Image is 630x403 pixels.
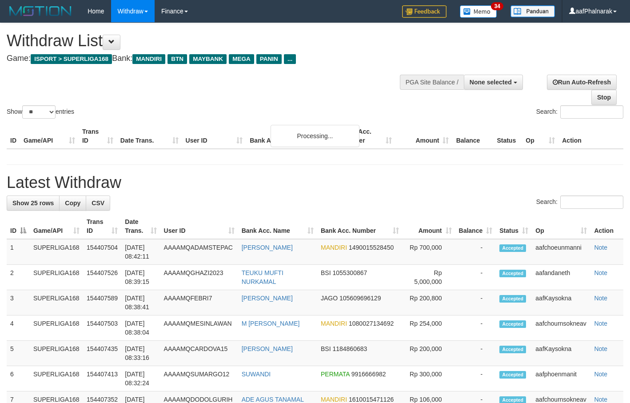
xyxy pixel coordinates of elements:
h1: Withdraw List [7,32,411,50]
a: Stop [591,90,617,105]
span: Show 25 rows [12,200,54,207]
span: 34 [491,2,503,10]
span: Accepted [499,270,526,277]
span: Copy 1055300867 to clipboard [332,269,367,276]
td: AAAAMQADAMSTEPAC [160,239,238,265]
th: Bank Acc. Number: activate to sort column ascending [317,214,403,239]
td: 154407435 [83,341,121,366]
td: [DATE] 08:38:04 [121,315,160,341]
span: BSI [321,269,331,276]
td: Rp 200,000 [403,341,455,366]
span: MANDIRI [321,396,347,403]
span: None selected [470,79,512,86]
span: Accepted [499,320,526,328]
td: 154407503 [83,315,121,341]
input: Search: [560,105,623,119]
th: Game/API [20,124,79,149]
button: None selected [464,75,523,90]
td: [DATE] 08:39:15 [121,265,160,290]
th: Balance [452,124,493,149]
td: SUPERLIGA168 [30,290,83,315]
td: 154407504 [83,239,121,265]
span: CSV [92,200,104,207]
span: Accepted [499,371,526,379]
td: [DATE] 08:42:11 [121,239,160,265]
a: Note [594,396,607,403]
a: Show 25 rows [7,196,60,211]
span: BTN [167,54,187,64]
img: Button%20Memo.svg [460,5,497,18]
a: [PERSON_NAME] [242,244,293,251]
td: 2 [7,265,30,290]
td: - [455,290,496,315]
td: SUPERLIGA168 [30,239,83,265]
td: - [455,315,496,341]
th: ID [7,124,20,149]
span: Copy 1184860683 to clipboard [332,345,367,352]
label: Search: [536,196,623,209]
td: 154407413 [83,366,121,391]
th: Op: activate to sort column ascending [532,214,590,239]
span: Copy 1610015471126 to clipboard [349,396,394,403]
a: Note [594,244,607,251]
span: Accepted [499,346,526,353]
td: Rp 200,800 [403,290,455,315]
th: Status [493,124,522,149]
td: Rp 300,000 [403,366,455,391]
span: MANDIRI [321,244,347,251]
td: SUPERLIGA168 [30,315,83,341]
td: aafchoeunmanni [532,239,590,265]
span: MANDIRI [132,54,165,64]
td: AAAAMQCARDOVA15 [160,341,238,366]
a: Note [594,345,607,352]
span: JAGO [321,295,338,302]
td: Rp 254,000 [403,315,455,341]
select: Showentries [22,105,56,119]
td: AAAAMQFEBRI7 [160,290,238,315]
th: Date Trans.: activate to sort column ascending [121,214,160,239]
a: ADE AGUS TANAMAL [242,396,304,403]
td: aafphoenmanit [532,366,590,391]
span: Copy 1080027134692 to clipboard [349,320,394,327]
h4: Game: Bank: [7,54,411,63]
span: PERMATA [321,371,350,378]
td: aafchournsokneav [532,315,590,341]
img: Feedback.jpg [402,5,447,18]
th: Balance: activate to sort column ascending [455,214,496,239]
th: Action [590,214,623,239]
span: Copy 1490015528450 to clipboard [349,244,394,251]
td: [DATE] 08:33:16 [121,341,160,366]
th: Bank Acc. Name [246,124,338,149]
a: Note [594,269,607,276]
td: AAAAMQGHAZI2023 [160,265,238,290]
a: M [PERSON_NAME] [242,320,300,327]
a: Copy [59,196,86,211]
span: Copy [65,200,80,207]
img: MOTION_logo.png [7,4,74,18]
td: AAAAMQMESINLAWAN [160,315,238,341]
td: aafandaneth [532,265,590,290]
td: [DATE] 08:32:24 [121,366,160,391]
td: aafKaysokna [532,341,590,366]
a: SUWANDI [242,371,271,378]
span: ... [284,54,296,64]
th: Trans ID [79,124,117,149]
td: AAAAMQSUMARGO12 [160,366,238,391]
span: PANIN [256,54,282,64]
th: Amount: activate to sort column ascending [403,214,455,239]
td: 4 [7,315,30,341]
label: Search: [536,105,623,119]
th: Op [522,124,558,149]
div: PGA Site Balance / [400,75,464,90]
span: MAYBANK [189,54,227,64]
td: [DATE] 08:38:41 [121,290,160,315]
th: Date Trans. [117,124,182,149]
td: - [455,265,496,290]
td: 154407589 [83,290,121,315]
th: Amount [395,124,453,149]
th: Status: activate to sort column ascending [496,214,532,239]
a: [PERSON_NAME] [242,295,293,302]
div: Processing... [271,125,359,147]
td: 3 [7,290,30,315]
a: CSV [86,196,110,211]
